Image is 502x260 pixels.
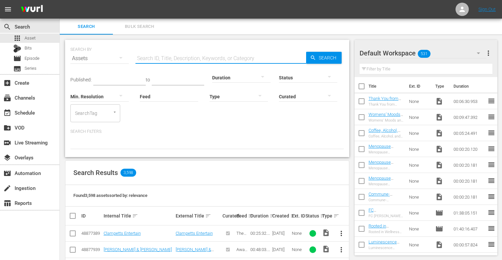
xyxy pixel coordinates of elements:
th: Duration [450,77,489,96]
a: Commune- Navigating Perimenopause and Menopause Next On [369,192,399,217]
span: Series [13,65,21,73]
a: Sign Out [478,7,496,12]
div: Commune- Navigating Perimenopause and Menopause Next On [369,198,404,202]
span: sort [132,213,138,219]
th: Ext. ID [405,77,431,96]
span: Asset [25,35,36,42]
td: 00:00:20.181 [451,189,487,205]
span: more_vert [337,229,345,237]
a: Rooted in Wellness [PERSON_NAME] [S1E6] (Inner Strength) [369,223,400,248]
span: more_vert [337,246,345,254]
span: Video [435,241,443,249]
div: Thank You from [PERSON_NAME] [369,102,404,107]
span: Video [435,177,443,185]
button: Search [306,52,342,64]
span: Overlays [3,154,11,162]
div: Ext. ID [292,213,304,218]
span: sort [248,213,254,219]
span: Search Results [73,169,118,177]
div: Luminescence [PERSON_NAME] and [PERSON_NAME] 00:58 [369,246,404,250]
div: External Title [176,212,221,220]
td: 01:38:05.151 [451,205,487,221]
span: Video [322,245,330,253]
td: None [406,205,433,221]
span: Bulk Search [117,23,162,31]
span: Search [64,23,109,31]
span: Live Streaming [3,139,11,147]
td: 00:00:57.824 [451,237,487,253]
div: Feed [236,212,248,220]
a: Menopause Awareness Month Promo Option 3 [369,144,403,159]
span: Published: [70,77,92,82]
div: Internal Title [104,212,174,220]
td: None [406,221,433,237]
a: [PERSON_NAME] & [PERSON_NAME] [176,247,214,257]
span: reorder [487,240,495,248]
span: reorder [487,97,495,105]
td: 01:40:16.407 [451,221,487,237]
th: Type [431,77,450,96]
a: Menopause Awareness Month Promo Option 2 [369,160,403,175]
img: ans4CAIJ8jUAAAAAAAAAAAAAAAAAAAAAAAAgQb4GAAAAAAAAAAAAAAAAAAAAAAAAJMjXAAAAAAAAAAAAAAAAAAAAAAAAgAT5G... [16,2,48,17]
span: Video [435,161,443,169]
div: 00:25:32.539 [250,231,271,236]
span: sort [270,213,276,219]
div: Default Workspace [360,44,487,62]
td: 00:00:20.181 [451,157,487,173]
button: more_vert [333,242,349,258]
span: Reports [3,199,11,207]
span: Automation [3,169,11,177]
span: Schedule [3,109,11,117]
div: Assets [70,49,129,68]
p: Search Filters: [70,129,344,134]
a: Thank You from [PERSON_NAME] [369,96,401,106]
div: ID [81,213,102,218]
span: Found 3,598 assets sorted by: relevance [73,193,147,198]
a: Womens’ Moods and Hormones [369,112,403,122]
span: Video [322,229,330,237]
span: Channels [3,94,11,102]
span: Video [435,129,443,137]
td: None [406,189,433,205]
div: Menopause Awareness Month Promo Option 3 [369,150,404,154]
a: FC [PERSON_NAME] [S1E10] (Inner Strength) [369,208,400,227]
span: sort [205,213,211,219]
button: Open [112,109,118,115]
td: None [406,109,433,125]
span: reorder [487,129,495,137]
span: Episode [13,54,21,62]
div: 48877389 [81,231,102,236]
div: Rooted in Wellness [PERSON_NAME] EP 6 [369,230,404,234]
span: reorder [487,193,495,201]
span: Create [3,79,11,87]
div: 48877939 [81,247,102,252]
a: Coffee, Alcohol, and Women’s Gut Health [369,128,401,143]
button: more_vert [484,45,492,61]
div: Coffee, Alcohol, and Women’s Gut Health [369,134,404,138]
div: [DATE] [272,231,290,236]
span: Video [435,193,443,201]
span: Ingestion [3,184,11,192]
span: menu [4,5,12,13]
span: reorder [487,209,495,217]
th: Title [369,77,405,96]
span: more_vert [484,49,492,57]
div: Type [322,212,331,220]
div: 00:48:03.172 [250,247,271,252]
div: FC [PERSON_NAME] EP 10 [369,214,404,218]
a: Clampetts Entertain [104,231,141,236]
div: Duration [250,212,271,220]
span: Episode [435,225,443,233]
div: Status [305,212,320,220]
td: None [406,157,433,173]
td: 00:09:47.392 [451,109,487,125]
a: Menopause Awareness Month Promo Option 1 [369,176,403,191]
td: 00:00:20.120 [451,141,487,157]
span: 3,598 [121,169,136,177]
button: more_vert [333,225,349,241]
td: None [406,237,433,253]
div: None [292,247,304,252]
div: Curated [222,213,234,218]
span: VOD [3,124,11,132]
span: Episode [25,55,40,62]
